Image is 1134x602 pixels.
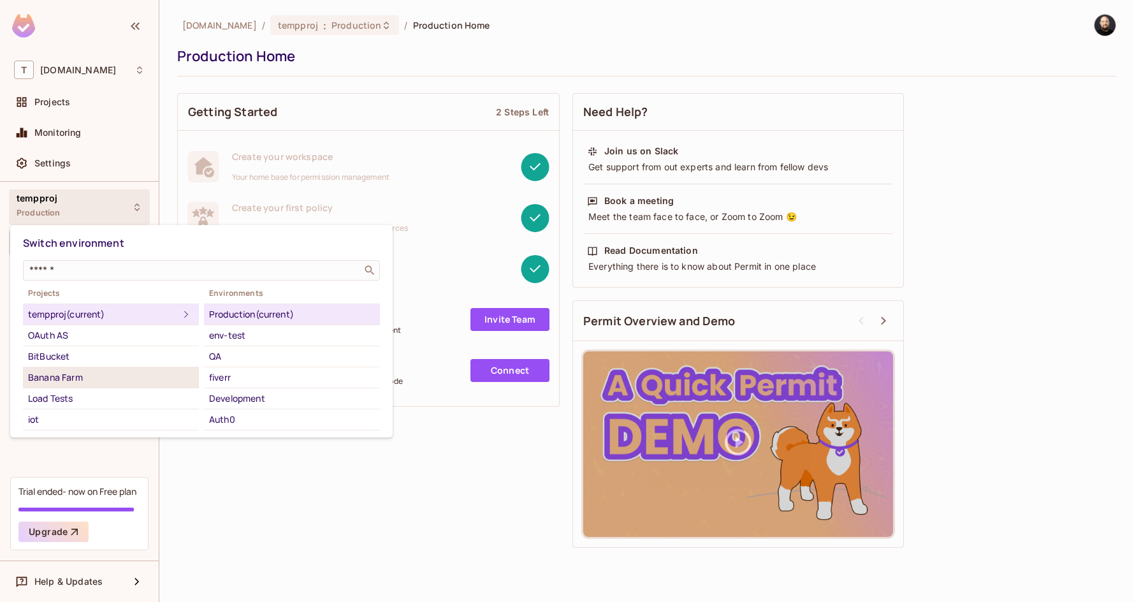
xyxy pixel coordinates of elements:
[204,288,380,298] span: Environments
[28,328,194,343] div: OAuth AS
[209,349,375,364] div: QA
[28,412,194,427] div: iot
[209,412,375,427] div: Auth0
[209,370,375,385] div: fiverr
[28,349,194,364] div: BitBucket
[28,307,178,322] div: tempproj (current)
[209,307,375,322] div: Production (current)
[23,236,124,250] span: Switch environment
[23,288,199,298] span: Projects
[209,328,375,343] div: env-test
[209,391,375,406] div: Development
[28,370,194,385] div: Banana Farm
[28,391,194,406] div: Load Tests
